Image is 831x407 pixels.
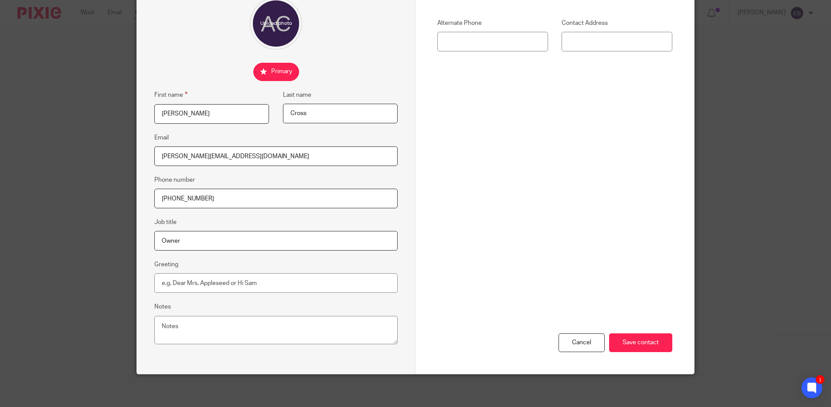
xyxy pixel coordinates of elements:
[437,19,548,27] label: Alternate Phone
[609,333,672,352] input: Save contact
[154,302,171,311] label: Notes
[154,176,195,184] label: Phone number
[154,218,177,227] label: Job title
[562,19,672,27] label: Contact Address
[154,90,187,100] label: First name
[816,375,824,384] div: 1
[559,333,605,352] div: Cancel
[154,273,398,293] input: e.g. Dear Mrs. Appleseed or Hi Sam
[154,133,169,142] label: Email
[154,260,178,269] label: Greeting
[283,91,311,99] label: Last name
